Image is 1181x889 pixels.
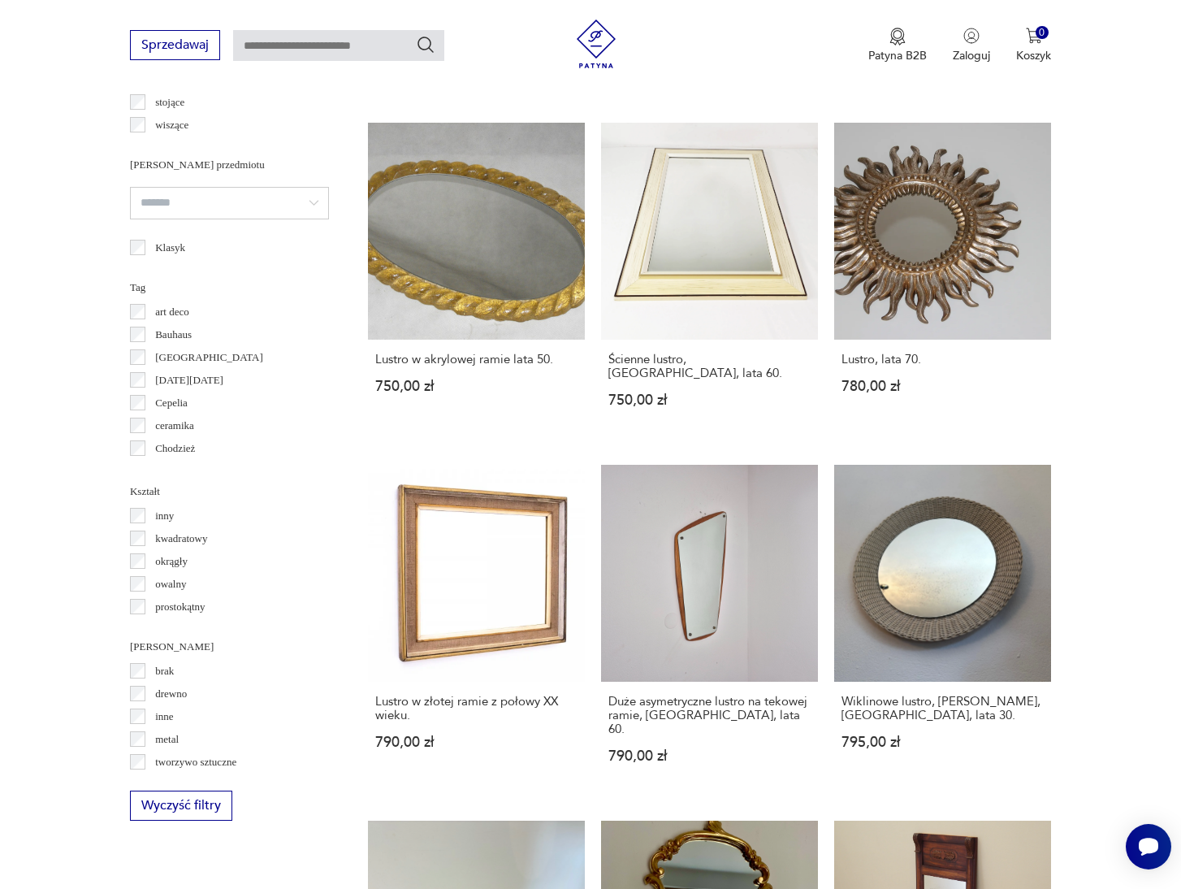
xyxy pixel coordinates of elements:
p: ceramika [155,417,194,435]
p: tworzywo sztuczne [155,753,236,771]
p: prostokątny [155,598,205,616]
p: [GEOGRAPHIC_DATA] [155,349,263,366]
p: kwadratowy [155,530,207,548]
div: 0 [1036,26,1049,40]
img: Ikona koszyka [1026,28,1042,44]
iframe: Smartsupp widget button [1126,824,1171,869]
a: Ścienne lustro, Niemcy, lata 60.Ścienne lustro, [GEOGRAPHIC_DATA], lata 60.750,00 zł [601,123,818,439]
p: 790,00 zł [375,735,578,749]
button: Szukaj [416,35,435,54]
p: 780,00 zł [841,379,1044,393]
p: art deco [155,303,189,321]
p: drewno [155,685,187,703]
p: 750,00 zł [608,393,811,407]
p: owalny [155,575,186,593]
a: Ikona medaluPatyna B2B [868,28,927,63]
p: Klasyk [155,239,185,257]
p: Koszyk [1016,48,1051,63]
p: okrągły [155,553,188,570]
p: Cepelia [155,394,188,412]
h3: Lustro, lata 70. [841,353,1044,366]
h3: Wiklinowe lustro, [PERSON_NAME], [GEOGRAPHIC_DATA], lata 30. [841,695,1044,722]
p: 790,00 zł [608,749,811,763]
p: Zaloguj [953,48,990,63]
img: Patyna - sklep z meblami i dekoracjami vintage [572,20,621,68]
p: Bauhaus [155,326,192,344]
p: inne [155,708,173,726]
p: Tag [130,279,329,297]
button: 0Koszyk [1016,28,1051,63]
p: [PERSON_NAME] przedmiotu [130,156,329,174]
img: Ikonka użytkownika [963,28,980,44]
a: Sprzedawaj [130,41,220,52]
p: [PERSON_NAME] [130,638,329,656]
p: Kształt [130,483,329,501]
h3: Ścienne lustro, [GEOGRAPHIC_DATA], lata 60. [608,353,811,380]
button: Wyczyść filtry [130,791,232,821]
a: Lustro, lata 70.Lustro, lata 70.780,00 zł [834,123,1051,439]
h3: Lustro w akrylowej ramie lata 50. [375,353,578,366]
h3: Duże asymetryczne lustro na tekowej ramie, [GEOGRAPHIC_DATA], lata 60. [608,695,811,736]
p: 795,00 zł [841,735,1044,749]
p: Ćmielów [155,462,194,480]
a: Wiklinowe lustro, Josef Daubenbüchel, Niemcy, lata 30.Wiklinowe lustro, [PERSON_NAME], [GEOGRAPHI... [834,465,1051,795]
p: inny [155,507,174,525]
p: Chodzież [155,440,195,458]
p: stojące [155,93,184,111]
a: Duże asymetryczne lustro na tekowej ramie, Norwegia, lata 60.Duże asymetryczne lustro na tekowej ... [601,465,818,795]
a: Lustro w złotej ramie z połowy XX wieku.Lustro w złotej ramie z połowy XX wieku.790,00 zł [368,465,585,795]
button: Sprzedawaj [130,30,220,60]
p: brak [155,662,174,680]
button: Zaloguj [953,28,990,63]
button: Patyna B2B [868,28,927,63]
p: metal [155,731,179,748]
a: Lustro w akrylowej ramie lata 50.Lustro w akrylowej ramie lata 50.750,00 zł [368,123,585,439]
p: Patyna B2B [868,48,927,63]
h3: Lustro w złotej ramie z połowy XX wieku. [375,695,578,722]
p: wiszące [155,116,188,134]
img: Ikona medalu [889,28,906,46]
p: 750,00 zł [375,379,578,393]
p: [DATE][DATE] [155,371,223,389]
